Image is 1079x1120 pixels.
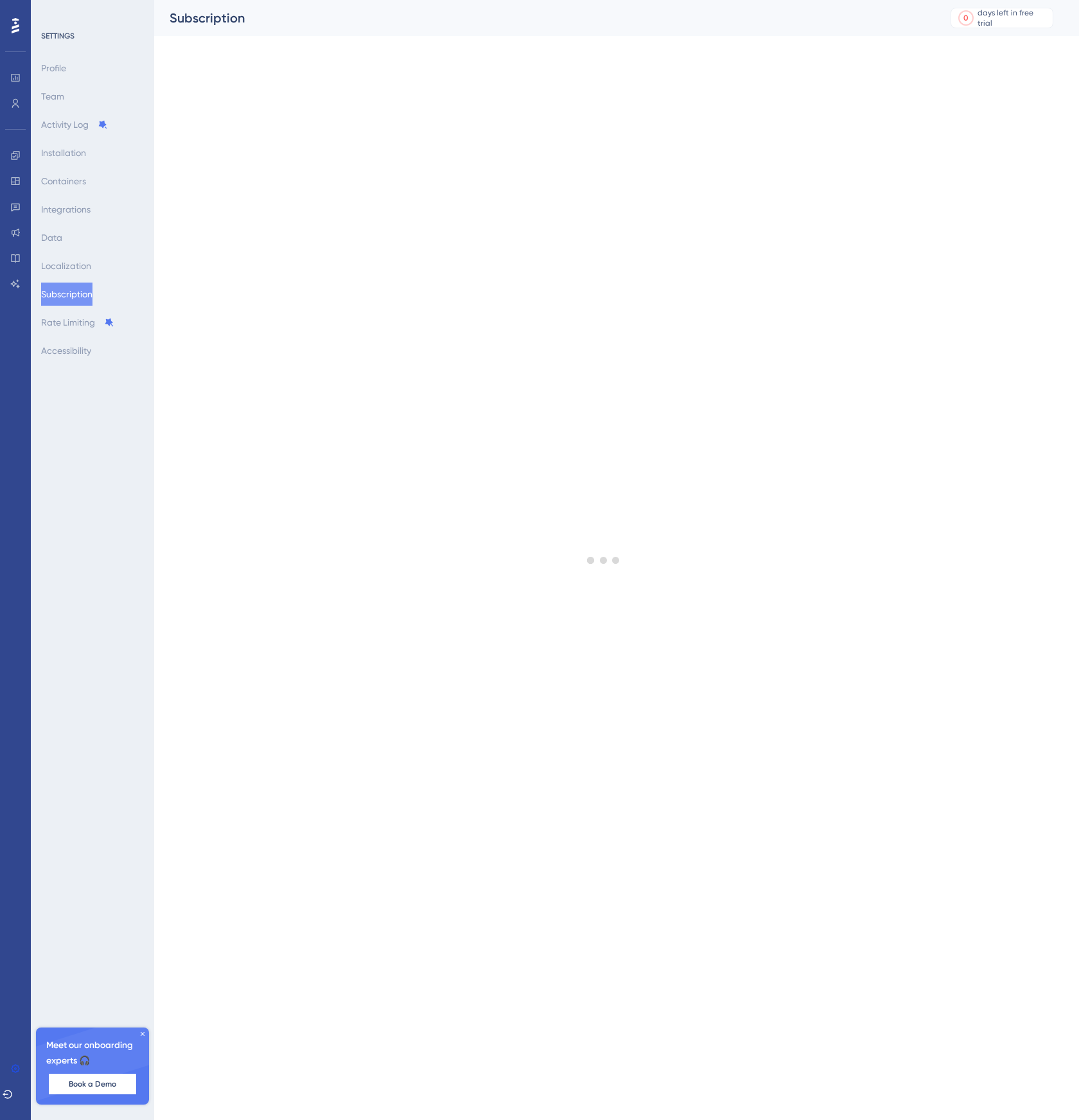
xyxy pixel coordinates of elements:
button: Activity Log [41,113,108,136]
span: Book a Demo [69,1079,116,1089]
button: Subscription [41,283,92,306]
div: days left in free trial [978,8,1049,28]
button: Containers [41,170,86,193]
div: SETTINGS [41,31,145,41]
button: Integrations [41,198,91,221]
div: 0 [963,13,969,23]
button: Localization [41,254,91,277]
span: Meet our onboarding experts 🎧 [46,1038,139,1069]
button: Data [41,226,62,249]
button: Book a Demo [49,1074,136,1094]
button: Rate Limiting [41,311,114,334]
button: Accessibility [41,339,91,362]
button: Team [41,85,64,108]
div: Subscription [170,9,918,27]
button: Profile [41,57,66,80]
button: Installation [41,141,86,164]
